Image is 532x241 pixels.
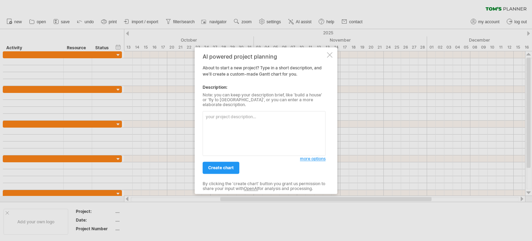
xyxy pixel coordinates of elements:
div: AI powered project planning [203,53,326,60]
a: create chart [203,162,239,174]
a: OpenAI [244,186,258,191]
span: create chart [208,165,234,170]
div: Note: you can keep your description brief, like 'build a house' or 'fly to [GEOGRAPHIC_DATA]', or... [203,93,326,107]
div: Description: [203,84,326,91]
a: more options [300,156,326,162]
div: By clicking the 'create chart' button you grant us permission to share your input with for analys... [203,181,326,191]
div: About to start a new project? Type in a short description, and we'll create a custom-made Gantt c... [203,53,326,188]
span: more options [300,156,326,161]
